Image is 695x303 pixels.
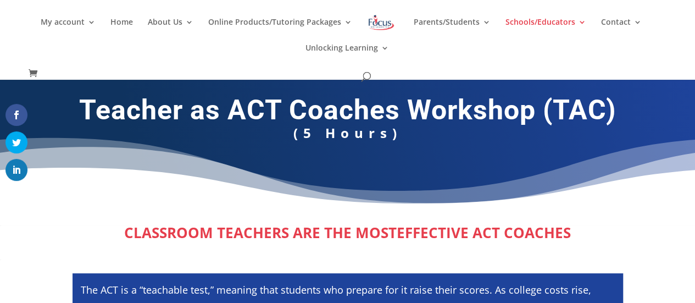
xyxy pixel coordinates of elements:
h1: Teacher as ACT Coaches Workshop (TAC) [70,93,626,132]
a: Unlocking Learning [305,44,389,70]
strong: EFFECTIVE ACT COACHES [397,223,571,243]
a: Schools/Educators [505,18,586,44]
div: Sign out [4,54,691,64]
div: Delete [4,34,691,44]
div: Options [4,44,691,54]
a: My account [41,18,96,44]
strong: CLASSROOM TEACHERS ARE THE MOST [124,223,397,243]
a: About Us [148,18,193,44]
p: (5 Hours) [70,132,626,148]
div: Sort A > Z [4,4,691,14]
a: Parents/Students [413,18,490,44]
a: Home [110,18,133,44]
div: Move To ... [4,24,691,34]
div: Rename [4,64,691,74]
div: Sort New > Old [4,14,691,24]
img: Focus on Learning [367,13,396,32]
div: Move To ... [4,74,691,84]
a: Contact [601,18,641,44]
a: Online Products/Tutoring Packages [208,18,352,44]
